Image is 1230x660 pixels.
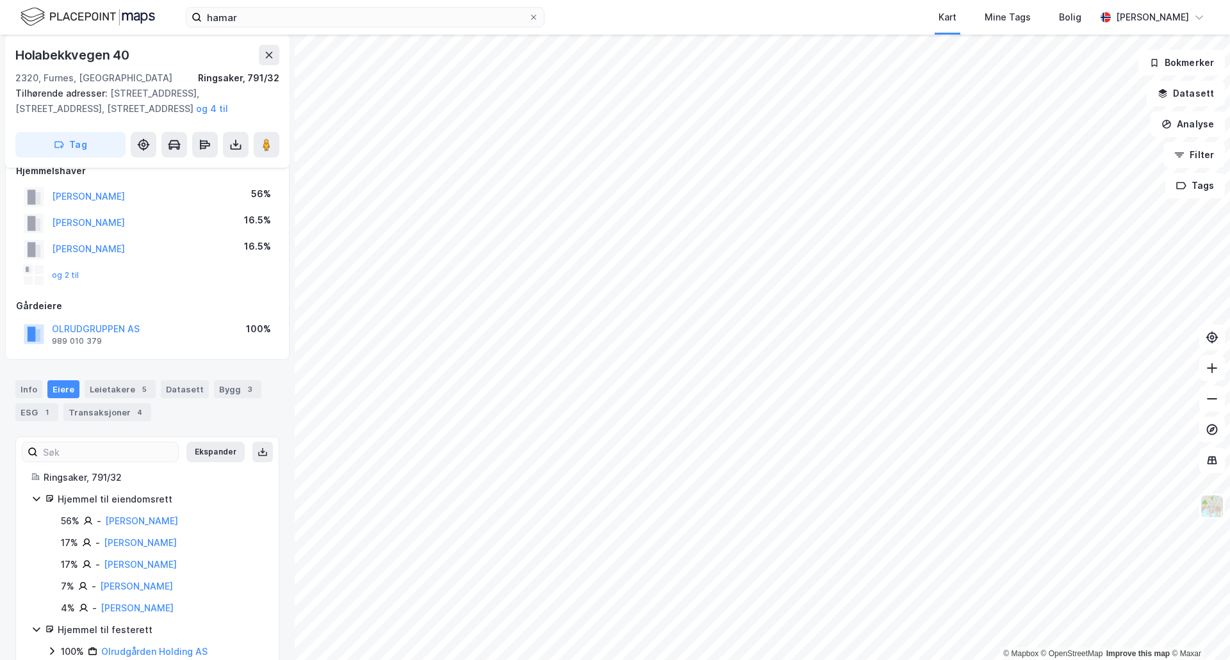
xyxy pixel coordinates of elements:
div: Kart [939,10,956,25]
a: [PERSON_NAME] [104,537,177,548]
div: - [95,557,100,572]
div: Holabekkvegen 40 [15,45,132,65]
button: Datasett [1147,81,1225,106]
a: OpenStreetMap [1041,649,1103,658]
div: ESG [15,403,58,421]
div: Ringsaker, 791/32 [198,70,279,86]
a: [PERSON_NAME] [100,581,173,592]
a: Olrudgården Holding AS [101,646,208,657]
div: Leietakere [85,380,156,398]
button: Filter [1163,142,1225,168]
div: Transaksjoner [63,403,151,421]
button: Tag [15,132,126,157]
div: 16.5% [244,213,271,228]
div: Hjemmel til festerett [58,622,263,638]
div: Datasett [161,380,209,398]
div: 16.5% [244,239,271,254]
div: 3 [243,383,256,396]
div: Hjemmel til eiendomsrett [58,492,263,507]
div: Eiere [47,380,79,398]
button: Ekspander [186,442,245,462]
div: - [92,600,97,616]
div: 7% [61,579,74,594]
div: Mine Tags [985,10,1031,25]
div: Bolig [1059,10,1081,25]
div: 5 [138,383,151,396]
div: 1 [40,406,53,419]
div: 989 010 379 [52,336,102,346]
div: 4% [61,600,75,616]
div: Kontrollprogram for chat [1166,599,1230,660]
a: [PERSON_NAME] [104,559,177,570]
button: Tags [1165,173,1225,198]
a: Mapbox [1003,649,1038,658]
div: 56% [61,513,79,529]
span: Tilhørende adresser: [15,88,110,99]
div: Hjemmelshaver [16,163,279,179]
div: - [97,513,101,529]
img: logo.f888ab2527a4732fd821a326f86c7f29.svg [20,6,155,28]
div: [STREET_ADDRESS], [STREET_ADDRESS], [STREET_ADDRESS] [15,86,269,117]
button: Bokmerker [1138,50,1225,76]
input: Søk på adresse, matrikkel, gårdeiere, leietakere eller personer [202,8,529,27]
div: 2320, Furnes, [GEOGRAPHIC_DATA] [15,70,172,86]
a: [PERSON_NAME] [101,602,174,613]
div: Ringsaker, 791/32 [44,470,263,485]
div: Bygg [214,380,261,398]
div: 100% [246,321,271,337]
div: - [92,579,96,594]
div: - [95,535,100,551]
div: Gårdeiere [16,298,279,314]
a: [PERSON_NAME] [105,515,178,526]
div: Info [15,380,42,398]
div: 100% [61,644,84,659]
button: Analyse [1151,111,1225,137]
div: 17% [61,557,78,572]
a: Improve this map [1106,649,1170,658]
iframe: Chat Widget [1166,599,1230,660]
div: 4 [133,406,146,419]
input: Søk [38,442,178,462]
div: 17% [61,535,78,551]
img: Z [1200,494,1224,519]
div: [PERSON_NAME] [1116,10,1189,25]
div: 56% [251,186,271,202]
